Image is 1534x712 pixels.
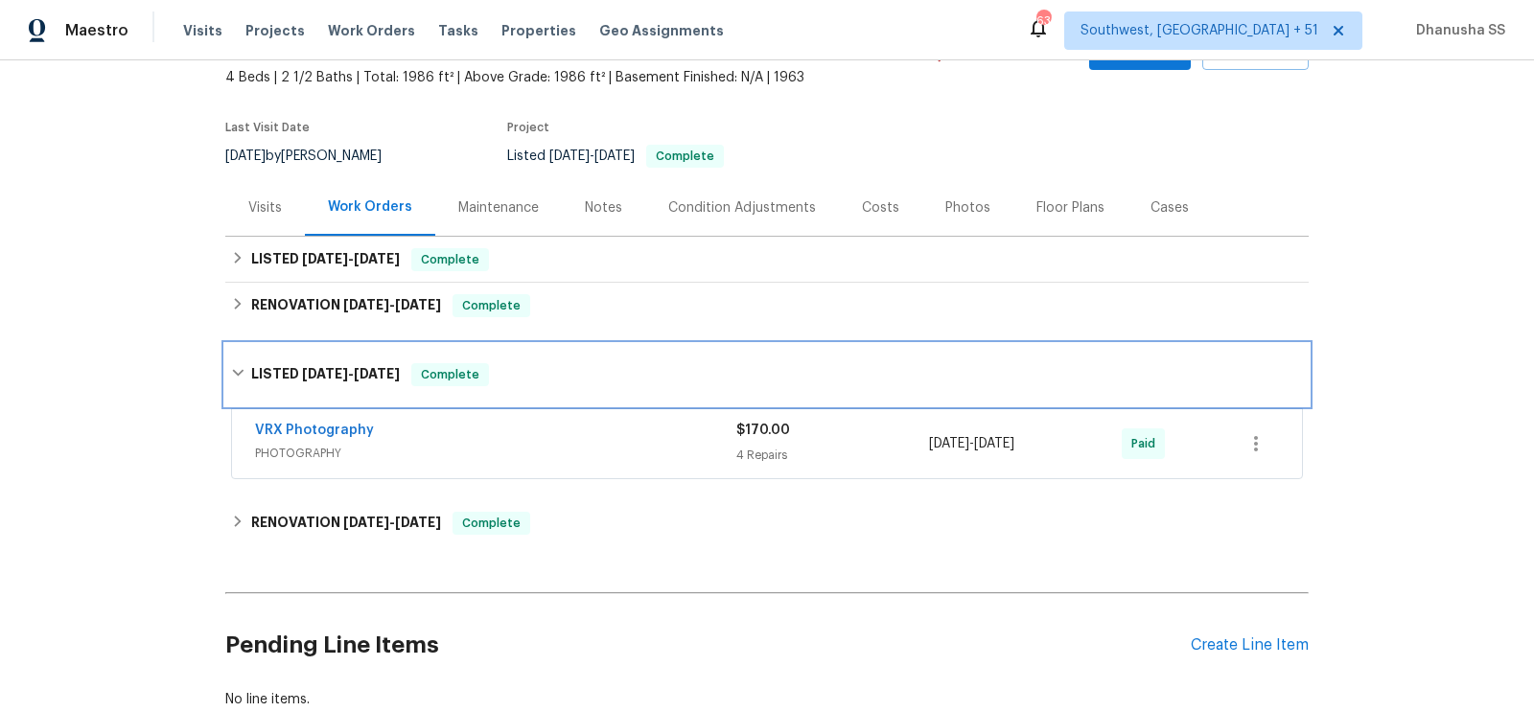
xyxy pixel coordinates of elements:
[862,198,899,218] div: Costs
[302,252,348,265] span: [DATE]
[65,21,128,40] span: Maestro
[225,68,920,87] span: 4 Beds | 2 1/2 Baths | Total: 1986 ft² | Above Grade: 1986 ft² | Basement Finished: N/A | 1963
[648,150,722,162] span: Complete
[668,198,816,218] div: Condition Adjustments
[225,344,1309,405] div: LISTED [DATE]-[DATE]Complete
[1036,11,1050,31] div: 635
[507,149,724,163] span: Listed
[251,512,441,535] h6: RENOVATION
[1408,21,1505,40] span: Dhanusha SS
[1150,198,1189,218] div: Cases
[1081,21,1318,40] span: Southwest, [GEOGRAPHIC_DATA] + 51
[225,283,1309,329] div: RENOVATION [DATE]-[DATE]Complete
[438,24,478,37] span: Tasks
[929,437,969,450] span: [DATE]
[354,252,400,265] span: [DATE]
[1191,636,1309,655] div: Create Line Item
[225,237,1309,283] div: LISTED [DATE]-[DATE]Complete
[343,516,389,529] span: [DATE]
[585,198,622,218] div: Notes
[736,446,929,465] div: 4 Repairs
[343,516,441,529] span: -
[454,296,528,315] span: Complete
[225,690,1309,709] div: No line items.
[929,434,1014,453] span: -
[251,248,400,271] h6: LISTED
[974,437,1014,450] span: [DATE]
[549,149,635,163] span: -
[458,198,539,218] div: Maintenance
[183,21,222,40] span: Visits
[302,367,348,380] span: [DATE]
[1036,198,1104,218] div: Floor Plans
[343,298,441,311] span: -
[225,500,1309,546] div: RENOVATION [DATE]-[DATE]Complete
[328,21,415,40] span: Work Orders
[225,122,310,133] span: Last Visit Date
[225,145,405,168] div: by [PERSON_NAME]
[945,198,990,218] div: Photos
[413,250,487,269] span: Complete
[302,252,400,265] span: -
[328,197,412,217] div: Work Orders
[255,444,736,463] span: PHOTOGRAPHY
[225,601,1191,690] h2: Pending Line Items
[454,514,528,533] span: Complete
[549,149,590,163] span: [DATE]
[248,198,282,218] div: Visits
[245,21,305,40] span: Projects
[255,424,374,437] a: VRX Photography
[599,21,724,40] span: Geo Assignments
[1131,434,1163,453] span: Paid
[507,122,549,133] span: Project
[343,298,389,311] span: [DATE]
[413,365,487,384] span: Complete
[501,21,576,40] span: Properties
[225,149,266,163] span: [DATE]
[302,367,400,380] span: -
[251,294,441,317] h6: RENOVATION
[395,516,441,529] span: [DATE]
[594,149,635,163] span: [DATE]
[736,424,790,437] span: $170.00
[354,367,400,380] span: [DATE]
[395,298,441,311] span: [DATE]
[251,363,400,386] h6: LISTED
